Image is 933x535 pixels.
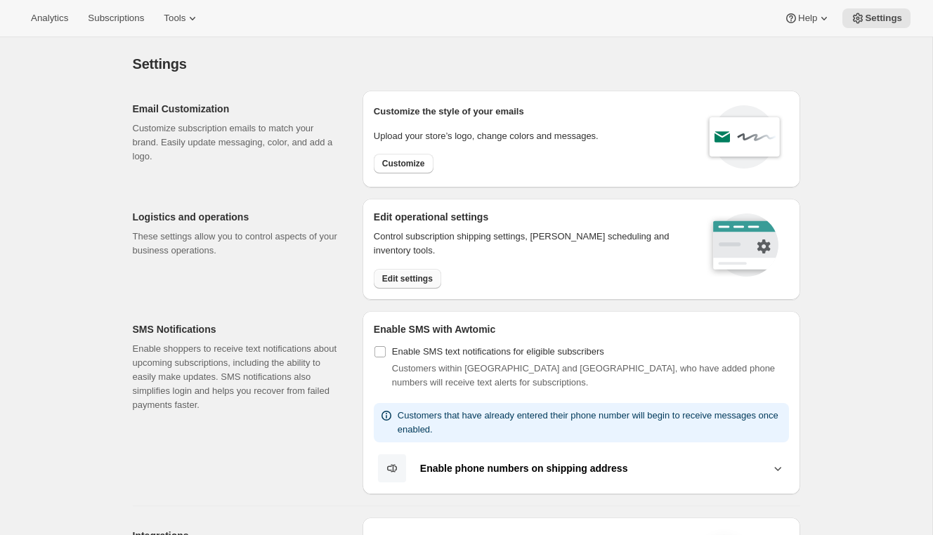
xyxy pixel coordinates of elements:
p: Customize the style of your emails [374,105,524,119]
span: Settings [865,13,902,24]
span: Subscriptions [88,13,144,24]
button: Subscriptions [79,8,152,28]
button: Help [776,8,840,28]
p: These settings allow you to control aspects of your business operations. [133,230,340,258]
span: Customers within [GEOGRAPHIC_DATA] and [GEOGRAPHIC_DATA], who have added phone numbers will recei... [392,363,775,388]
button: Customize [374,154,433,173]
span: Analytics [31,13,68,24]
span: Tools [164,13,185,24]
p: Control subscription shipping settings, [PERSON_NAME] scheduling and inventory tools. [374,230,688,258]
p: Upload your store’s logo, change colors and messages. [374,129,599,143]
button: Enable phone numbers on shipping address [374,454,789,483]
button: Tools [155,8,208,28]
span: Customize [382,158,425,169]
span: Edit settings [382,273,433,284]
span: Settings [133,56,187,72]
span: Enable SMS text notifications for eligible subscribers [392,346,604,357]
h2: SMS Notifications [133,322,340,336]
h2: Logistics and operations [133,210,340,224]
h2: Enable SMS with Awtomic [374,322,789,336]
button: Edit settings [374,269,441,289]
b: Enable phone numbers on shipping address [420,463,628,474]
button: Settings [842,8,911,28]
p: Customers that have already entered their phone number will begin to receive messages once enabled. [398,409,783,437]
span: Help [798,13,817,24]
p: Enable shoppers to receive text notifications about upcoming subscriptions, including the ability... [133,342,340,412]
p: Customize subscription emails to match your brand. Easily update messaging, color, and add a logo. [133,121,340,164]
h2: Edit operational settings [374,210,688,224]
button: Analytics [22,8,77,28]
h2: Email Customization [133,102,340,116]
